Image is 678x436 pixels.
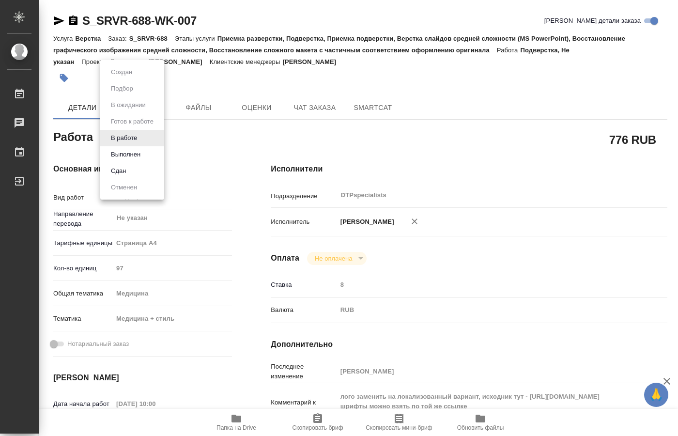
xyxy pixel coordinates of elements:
[108,67,135,78] button: Создан
[108,149,143,160] button: Выполнен
[108,182,140,193] button: Отменен
[108,100,149,110] button: В ожидании
[108,166,129,176] button: Сдан
[108,133,140,143] button: В работе
[108,83,136,94] button: Подбор
[108,116,156,127] button: Готов к работе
